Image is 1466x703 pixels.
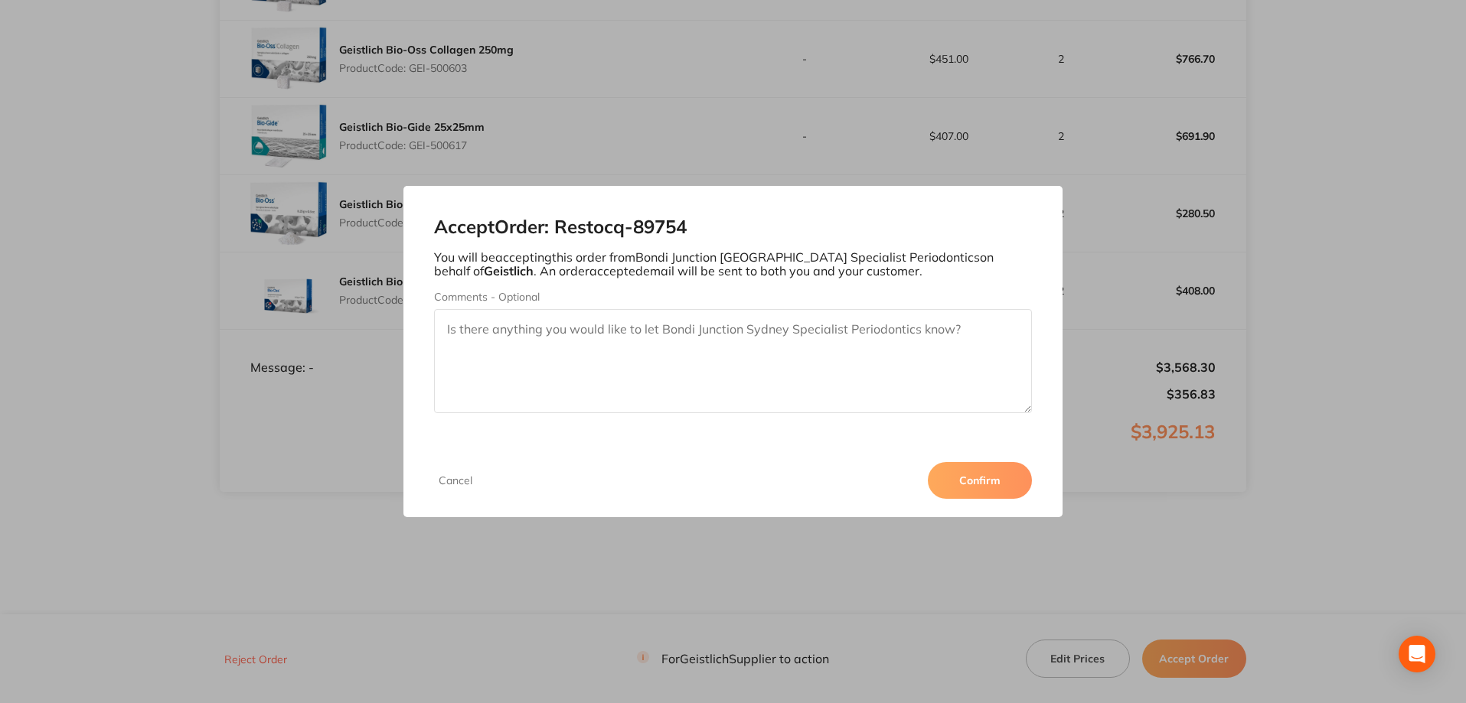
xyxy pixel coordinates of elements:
[434,250,1033,278] p: You will be accepting this order from Bondi Junction [GEOGRAPHIC_DATA] Specialist Periodontics on...
[484,263,534,278] b: Geistlich
[1399,636,1435,672] div: Open Intercom Messenger
[434,216,1033,238] h2: Accept Order: Restocq- 89754
[434,474,477,487] button: Cancel
[928,462,1032,499] button: Confirm
[434,291,1033,303] label: Comments - Optional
